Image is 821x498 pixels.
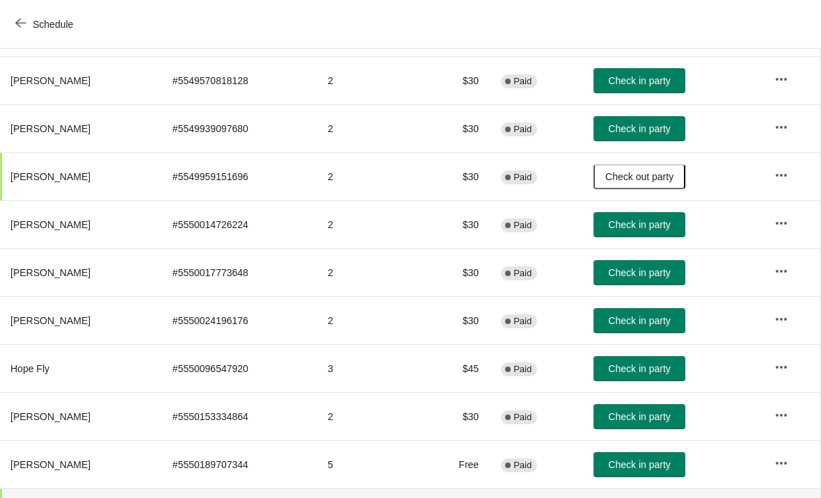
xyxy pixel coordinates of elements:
td: 2 [317,56,422,104]
td: $30 [422,56,490,104]
span: Paid [513,124,532,135]
span: Hope Fly [10,363,49,374]
span: Check in party [608,459,670,470]
span: [PERSON_NAME] [10,411,90,422]
span: Check in party [608,75,670,86]
span: [PERSON_NAME] [10,459,90,470]
span: [PERSON_NAME] [10,171,90,182]
button: Check in party [593,404,685,429]
button: Check in party [593,356,685,381]
span: Check in party [608,411,670,422]
span: Paid [513,412,532,423]
td: # 5549959151696 [161,152,317,200]
td: # 5550153334864 [161,392,317,440]
td: $30 [422,152,490,200]
span: [PERSON_NAME] [10,267,90,278]
td: 2 [317,200,422,248]
td: # 5550014726224 [161,200,317,248]
button: Check in party [593,116,685,141]
span: Check out party [605,171,673,182]
span: Check in party [608,123,670,134]
span: Check in party [608,219,670,230]
span: Paid [513,460,532,471]
td: $30 [422,248,490,296]
span: [PERSON_NAME] [10,75,90,86]
span: Paid [513,220,532,231]
td: $30 [422,296,490,344]
td: Free [422,440,490,488]
span: [PERSON_NAME] [10,123,90,134]
td: $30 [422,104,490,152]
td: 2 [317,248,422,296]
span: Check in party [608,363,670,374]
span: Schedule [33,19,73,30]
td: 3 [317,344,422,392]
td: # 5549570818128 [161,56,317,104]
td: # 5550024196176 [161,296,317,344]
span: [PERSON_NAME] [10,219,90,230]
td: 2 [317,104,422,152]
td: $45 [422,344,490,392]
td: 5 [317,440,422,488]
td: # 5550096547920 [161,344,317,392]
span: Paid [513,316,532,327]
td: 2 [317,392,422,440]
button: Check in party [593,212,685,237]
span: Check in party [608,267,670,278]
td: 2 [317,152,422,200]
button: Check in party [593,260,685,285]
button: Check in party [593,68,685,93]
span: Paid [513,268,532,279]
span: Paid [513,76,532,87]
button: Check in party [593,452,685,477]
button: Check in party [593,308,685,333]
td: $30 [422,200,490,248]
td: # 5550017773648 [161,248,317,296]
button: Schedule [7,12,84,37]
td: $30 [422,392,490,440]
td: 2 [317,296,422,344]
td: # 5549939097680 [161,104,317,152]
button: Check out party [593,164,685,189]
td: # 5550189707344 [161,440,317,488]
span: Paid [513,172,532,183]
span: Paid [513,364,532,375]
span: [PERSON_NAME] [10,315,90,326]
span: Check in party [608,315,670,326]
